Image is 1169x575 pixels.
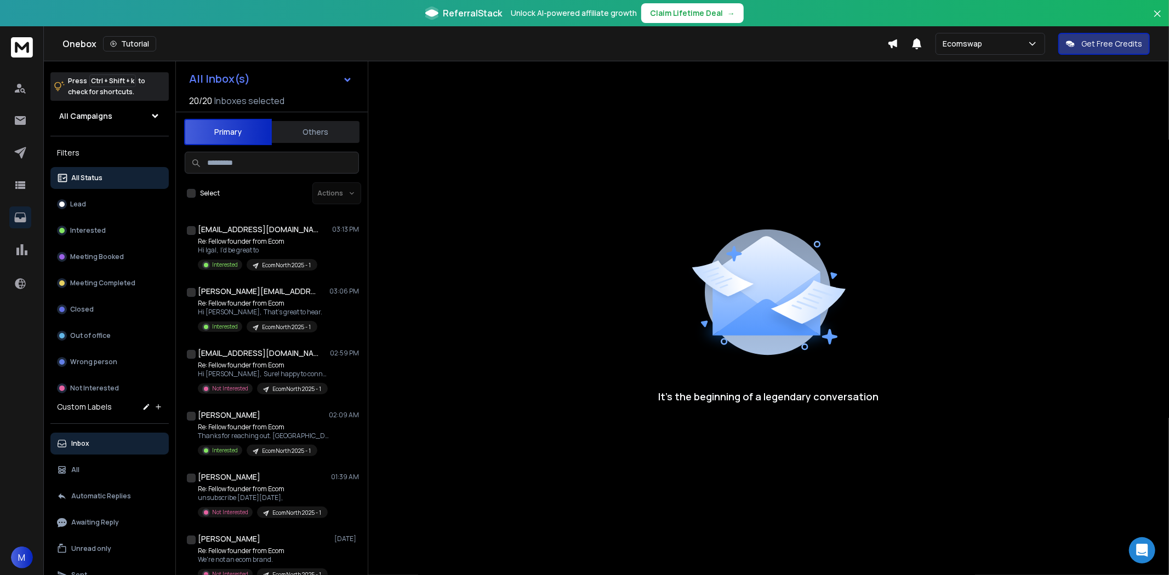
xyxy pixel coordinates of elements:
p: 03:13 PM [332,225,359,234]
p: Get Free Credits [1081,38,1142,49]
h1: [PERSON_NAME][EMAIL_ADDRESS][DOMAIN_NAME] [198,286,318,297]
p: Inbox [71,439,89,448]
p: Hi Igal, I’d be great to [198,246,317,255]
p: 02:09 AM [329,411,359,419]
div: Onebox [62,36,887,51]
label: Select [200,189,220,198]
button: Closed [50,298,169,320]
p: Hi [PERSON_NAME], Sure! happy to connect! [198,370,329,378]
button: Inbox [50,433,169,455]
button: All [50,459,169,481]
button: Get Free Credits [1058,33,1150,55]
p: Unlock AI-powered affiliate growth [511,8,637,19]
h3: Inboxes selected [214,94,284,107]
p: It’s the beginning of a legendary conversation [659,389,879,404]
button: Tutorial [103,36,156,51]
button: All Campaigns [50,105,169,127]
p: Hi [PERSON_NAME], That’s great to hear. [198,308,322,317]
p: Thanks for reaching out. [GEOGRAPHIC_DATA] [198,432,329,440]
p: Re: Fellow founder from Ecom [198,237,317,246]
p: 02:59 PM [330,349,359,358]
h3: Custom Labels [57,401,112,412]
button: M [11,547,33,568]
span: → [727,8,735,19]
button: Meeting Completed [50,272,169,294]
button: Primary [184,119,272,145]
button: Automatic Replies [50,485,169,507]
button: Meeting Booked [50,246,169,268]
p: Wrong person [70,358,117,366]
p: Re: Fellow founder from Ecom [198,423,329,432]
button: Out of office [50,325,169,347]
p: Not Interested [212,508,248,516]
p: Meeting Completed [70,279,135,287]
p: EcomNorth 2025 - 1 [272,509,321,517]
p: Re: Fellow founder from Ecom [198,485,328,493]
h1: All Campaigns [59,111,112,122]
p: Lead [70,200,86,209]
h1: [PERSON_NAME] [198,410,260,421]
p: Meeting Booked [70,252,124,261]
p: Re: Fellow founder from Ecom [198,361,329,370]
span: Ctrl + Shift + k [89,74,136,87]
p: EcomNorth 2025 - 1 [262,323,311,331]
button: Unread only [50,538,169,560]
p: Interested [212,323,238,331]
button: Not Interested [50,377,169,399]
p: We're not an ecom brand. [198,555,328,564]
p: Unread only [71,544,111,553]
button: Awaiting Reply [50,511,169,533]
p: EcomNorth 2025 - 1 [272,385,321,393]
h1: [EMAIL_ADDRESS][DOMAIN_NAME] [198,348,318,359]
button: All Status [50,167,169,189]
p: Re: Fellow founder from Ecom [198,299,322,308]
h3: Filters [50,145,169,160]
p: unsubscribe [DATE][DATE], [198,493,328,502]
p: EcomNorth 2025 - 1 [262,261,311,269]
p: Awaiting Reply [71,518,119,527]
p: [DATE] [334,534,359,543]
button: Claim Lifetime Deal→ [641,3,744,23]
button: Close banner [1150,7,1165,33]
p: All Status [71,174,102,182]
p: Ecomswap [943,38,986,49]
p: Automatic Replies [71,492,131,501]
p: Not Interested [70,384,119,393]
p: Not Interested [212,384,248,393]
button: Others [272,120,360,144]
h1: [PERSON_NAME] [198,472,260,482]
h1: All Inbox(s) [189,73,250,84]
p: 01:39 AM [331,473,359,481]
span: 20 / 20 [189,94,212,107]
p: Press to check for shortcuts. [68,76,145,97]
p: Interested [212,261,238,269]
button: Wrong person [50,351,169,373]
p: EcomNorth 2025 - 1 [262,447,311,455]
p: Closed [70,305,94,314]
div: Open Intercom Messenger [1129,537,1155,563]
p: All [71,465,79,474]
p: Interested [212,446,238,455]
p: Interested [70,226,106,235]
span: ReferralStack [443,7,502,20]
h1: [PERSON_NAME] [198,533,260,544]
p: 03:06 PM [329,287,359,296]
h1: [EMAIL_ADDRESS][DOMAIN_NAME] [198,224,318,235]
button: Lead [50,193,169,215]
p: Re: Fellow founder from Ecom [198,547,328,555]
p: Out of office [70,331,111,340]
button: Interested [50,220,169,242]
button: All Inbox(s) [180,68,361,90]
